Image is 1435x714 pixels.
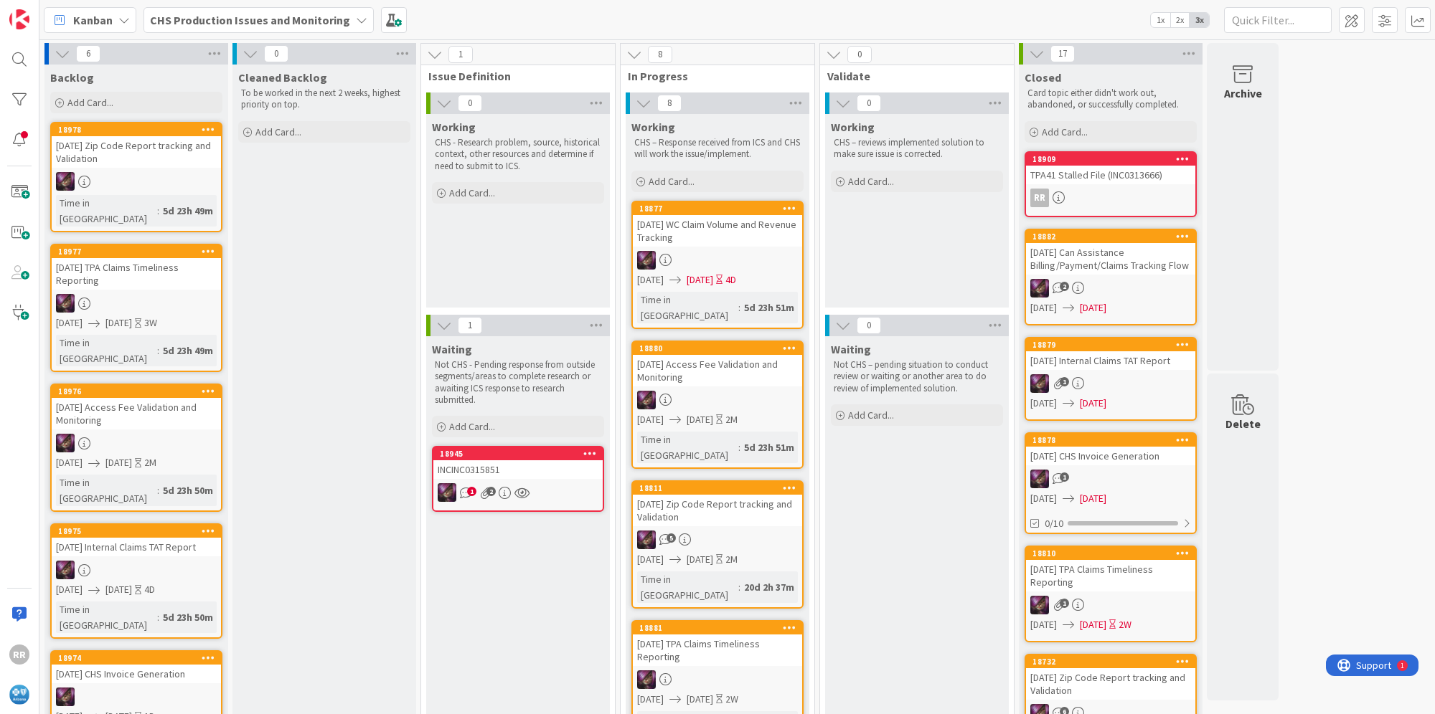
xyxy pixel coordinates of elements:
span: Add Card... [255,125,301,138]
div: 4D [144,582,155,597]
b: CHS Production Issues and Monitoring [150,13,350,27]
div: 18976 [52,385,221,398]
p: Not CHS – pending situation to conduct review or waiting or another area to do review of implemen... [834,359,1000,394]
span: : [157,203,159,219]
span: [DATE] [56,582,83,597]
img: ML [1030,374,1049,393]
span: [DATE] [1030,617,1057,632]
div: ML [52,294,221,313]
span: 2 [1060,282,1069,291]
span: Backlog [50,70,94,85]
div: 5d 23h 50m [159,609,217,625]
div: 18974[DATE] CHS Invoice Generation [52,652,221,683]
div: 2W [725,692,738,707]
span: 1x [1151,13,1170,27]
div: 5d 23h 49m [159,343,217,358]
div: ML [1026,470,1195,488]
span: 3x [1190,13,1209,27]
div: Time in [GEOGRAPHIC_DATA] [637,571,738,603]
span: Add Card... [848,409,894,422]
span: [DATE] [1030,300,1057,315]
div: ML [1026,279,1195,297]
div: RR [9,644,29,665]
span: 0 [857,95,881,112]
div: Archive [1224,85,1262,102]
div: 18810 [1026,547,1195,560]
div: ML [52,434,221,452]
input: Quick Filter... [1224,7,1332,33]
p: CHS - Research problem, source, historical context, other resources and determine if need to subm... [435,137,601,172]
p: To be worked in the next 2 weeks, highest priority on top. [241,87,408,111]
div: 18810[DATE] TPA Claims Timeliness Reporting [1026,547,1195,591]
div: 18975 [52,525,221,538]
span: [DATE] [1080,491,1106,506]
span: Add Card... [67,96,113,109]
img: ML [637,670,656,689]
div: [DATE] WC Claim Volume and Revenue Tracking [633,215,802,247]
span: Add Card... [1042,125,1088,138]
span: [DATE] [1080,617,1106,632]
div: Time in [GEOGRAPHIC_DATA] [56,335,157,366]
div: 18882 [1026,230,1195,243]
div: ML [633,670,802,689]
span: 5 [667,533,676,543]
div: 18881[DATE] TPA Claims Timeliness Reporting [633,622,802,666]
div: 2M [725,552,738,567]
div: 18974 [58,653,221,663]
div: TPA41 Stalled File (INC0313666) [1026,166,1195,184]
div: RR [1030,189,1049,207]
img: ML [56,172,75,191]
div: 5d 23h 49m [159,203,217,219]
span: Kanban [73,11,113,29]
img: Visit kanbanzone.com [9,9,29,29]
a: 18880[DATE] Access Fee Validation and MonitoringML[DATE][DATE]2MTime in [GEOGRAPHIC_DATA]:5d 23h 51m [631,341,804,469]
div: 18976[DATE] Access Fee Validation and Monitoring [52,385,221,429]
div: 18877 [633,202,802,215]
span: 6 [76,45,100,62]
span: 1 [448,46,473,63]
div: 18811 [639,483,802,493]
div: Time in [GEOGRAPHIC_DATA] [637,292,738,323]
p: CHS – reviews implemented solution to make sure issue is corrected. [834,137,1000,161]
span: Waiting [432,342,472,356]
span: [DATE] [687,552,713,567]
a: 18879[DATE] Internal Claims TAT ReportML[DATE][DATE] [1025,337,1197,421]
span: [DATE] [1080,300,1106,315]
div: 18879 [1032,340,1195,350]
span: [DATE] [105,315,132,330]
a: 18975[DATE] Internal Claims TAT ReportML[DATE][DATE]4DTime in [GEOGRAPHIC_DATA]:5d 23h 50m [50,523,222,639]
span: [DATE] [687,272,713,287]
div: 18877 [639,204,802,214]
span: Working [432,120,476,134]
span: 1 [1060,472,1069,482]
div: 18879[DATE] Internal Claims TAT Report [1026,338,1195,370]
span: : [738,300,740,315]
p: CHS – Response received from ICS and CHS will work the issue/implement. [634,137,801,161]
div: 18732 [1026,655,1195,668]
span: [DATE] [56,455,83,470]
a: 18877[DATE] WC Claim Volume and Revenue TrackingML[DATE][DATE]4DTime in [GEOGRAPHIC_DATA]:5d 23h 51m [631,201,804,329]
img: ML [56,434,75,452]
div: 3W [144,315,157,330]
p: Card topic either didn't work out, abandoned, or successfully completed. [1027,87,1194,111]
div: [DATE] Can Assistance Billing/Payment/Claims Tracking Flow [1026,243,1195,275]
span: In Progress [628,69,796,83]
span: Validate [827,69,996,83]
span: Waiting [831,342,871,356]
span: 2 [486,487,496,496]
span: Add Card... [848,175,894,188]
span: 0 [847,46,872,63]
span: [DATE] [1080,396,1106,411]
a: 18909TPA41 Stalled File (INC0313666)RR [1025,151,1197,217]
div: 18974 [52,652,221,665]
div: [DATE] CHS Invoice Generation [1026,447,1195,465]
div: 18882 [1032,232,1195,242]
div: ML [433,483,603,502]
div: ML [633,251,802,270]
div: 5d 23h 51m [740,300,798,315]
div: 18977 [58,247,221,257]
div: [DATE] Zip Code Report tracking and Validation [633,495,802,526]
div: [DATE] TPA Claims Timeliness Reporting [633,634,802,666]
span: 1 [458,317,482,334]
img: ML [438,483,456,502]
